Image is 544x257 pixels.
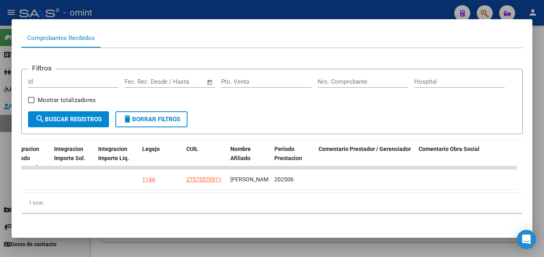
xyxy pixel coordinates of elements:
[230,146,251,161] span: Nombre Afiliado
[158,78,197,85] input: End date
[183,141,227,176] datatable-header-cell: CUIL
[54,146,85,161] span: Integracion Importe Sol.
[274,176,294,183] span: 202506
[21,193,523,213] div: 1 total
[123,116,180,123] span: Borrar Filtros
[186,146,198,152] span: CUIL
[517,230,536,249] div: Open Intercom Messenger
[7,141,51,176] datatable-header-cell: Integracion Periodo Presentacion
[142,175,155,184] div: 1144
[10,146,44,171] span: Integracion Periodo Presentacion
[28,111,109,127] button: Buscar Registros
[419,146,480,152] span: Comentario Obra Social
[206,78,215,87] button: Open calendar
[115,111,187,127] button: Borrar Filtros
[28,63,56,73] h3: Filtros
[415,141,516,176] datatable-header-cell: Comentario Obra Social
[98,146,129,161] span: Integracion Importe Liq.
[38,95,96,105] span: Mostrar totalizadores
[315,141,415,176] datatable-header-cell: Comentario Prestador / Gerenciador
[139,141,183,176] datatable-header-cell: Legajo
[27,34,95,43] div: Comprobantes Recibidos
[227,141,271,176] datatable-header-cell: Nombre Afiliado
[230,176,273,183] span: [PERSON_NAME]
[318,146,411,152] span: Comentario Prestador / Gerenciador
[271,141,315,176] datatable-header-cell: Periodo Prestacion
[95,141,139,176] datatable-header-cell: Integracion Importe Liq.
[35,114,45,124] mat-icon: search
[142,146,160,152] span: Legajo
[274,146,302,161] span: Periodo Prestacion
[35,116,102,123] span: Buscar Registros
[123,114,132,124] mat-icon: delete
[125,78,151,85] input: Start date
[51,141,95,176] datatable-header-cell: Integracion Importe Sol.
[186,176,222,183] span: 27575570971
